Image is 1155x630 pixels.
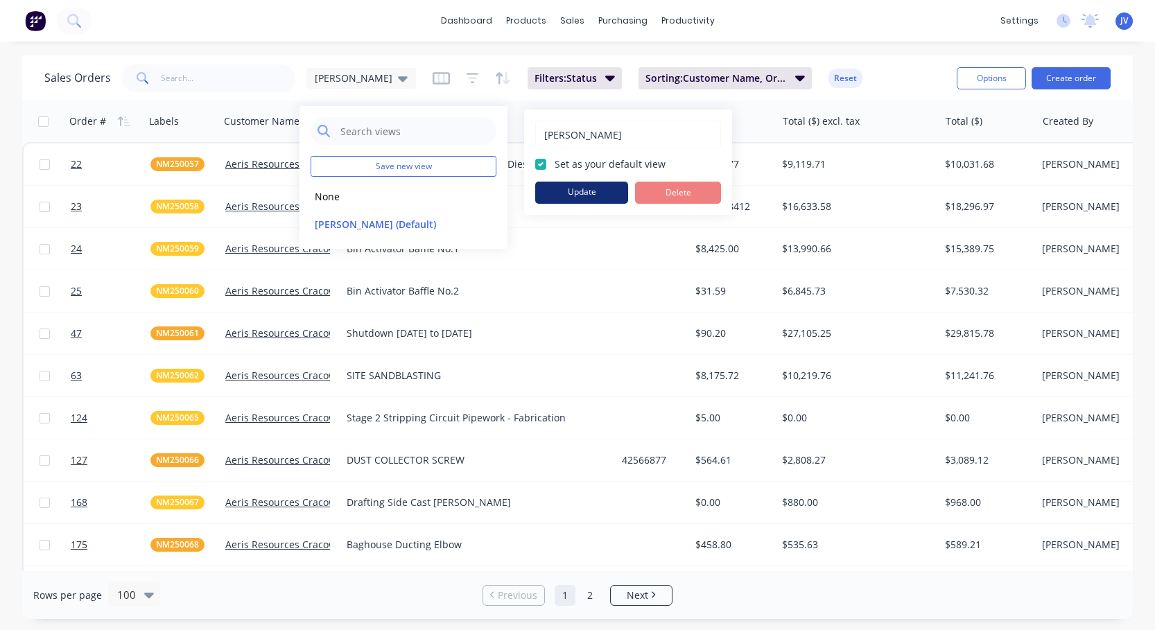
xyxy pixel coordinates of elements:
[33,588,102,602] span: Rows per page
[150,411,205,425] button: NM250065
[782,200,926,213] div: $16,633.58
[311,216,469,232] button: [PERSON_NAME] (Default)
[1042,411,1127,425] div: [PERSON_NAME]
[71,369,82,383] span: 63
[71,566,150,608] a: 181
[156,411,199,425] span: NM250065
[957,67,1026,89] button: Options
[225,284,391,297] a: Aeris Resources Cracow Operations
[1042,284,1127,298] div: [PERSON_NAME]
[535,182,628,204] button: Update
[71,270,150,312] a: 25
[528,67,622,89] button: Filters:Status
[946,114,982,128] div: Total ($)
[150,157,205,171] button: NM250057
[347,284,598,298] div: Bin Activator Baffle No.2
[150,453,205,467] button: NM250066
[149,114,179,128] div: Labels
[535,71,597,85] span: Filters: Status
[150,496,205,509] button: NM250067
[783,114,860,128] div: Total ($) excl. tax
[477,585,678,606] ul: Pagination
[311,156,496,177] button: Save new view
[1042,538,1127,552] div: [PERSON_NAME]
[782,326,926,340] div: $27,105.25
[71,411,87,425] span: 124
[945,538,1026,552] div: $589.21
[347,242,598,256] div: Bin Activator Baffle No.1
[71,186,150,227] a: 23
[945,369,1026,383] div: $11,241.76
[1043,114,1093,128] div: Created By
[945,242,1026,256] div: $15,389.75
[1042,157,1127,171] div: [PERSON_NAME]
[945,326,1026,340] div: $29,815.78
[347,496,598,509] div: Drafting Side Cast [PERSON_NAME]
[347,326,598,340] div: Shutdown [DATE] to [DATE]
[225,242,391,255] a: Aeris Resources Cracow Operations
[150,326,205,340] button: NM250061
[695,453,767,467] div: $564.61
[225,157,391,170] a: Aeris Resources Cracow Operations
[150,200,205,213] button: NM250058
[782,538,926,552] div: $535.63
[156,453,199,467] span: NM250066
[71,524,150,566] a: 175
[71,482,150,523] a: 168
[71,355,150,396] a: 63
[635,182,721,204] button: Delete
[315,71,392,85] span: [PERSON_NAME]
[224,114,299,128] div: Customer Name
[225,453,391,466] a: Aeris Resources Cracow Operations
[499,10,553,31] div: products
[695,284,767,298] div: $31.59
[782,284,926,298] div: $6,845.73
[156,242,199,256] span: NM250059
[71,313,150,354] a: 47
[225,411,391,424] a: Aeris Resources Cracow Operations
[993,10,1045,31] div: settings
[71,439,150,481] a: 127
[71,143,150,185] a: 22
[347,369,598,383] div: SITE SANDBLASTING
[782,496,926,509] div: $880.00
[156,284,199,298] span: NM250060
[945,496,1026,509] div: $968.00
[225,496,391,509] a: Aeris Resources Cracow Operations
[945,157,1026,171] div: $10,031.68
[782,369,926,383] div: $10,219.76
[645,71,787,85] span: Sorting: Customer Name, Order #
[555,157,666,171] label: Set as your default view
[591,10,654,31] div: purchasing
[1042,453,1127,467] div: [PERSON_NAME]
[639,67,812,89] button: Sorting:Customer Name, Order #
[156,157,199,171] span: NM250057
[225,538,391,551] a: Aeris Resources Cracow Operations
[71,228,150,270] a: 24
[71,157,82,171] span: 22
[69,114,106,128] div: Order #
[347,411,598,425] div: Stage 2 Stripping Circuit Pipework - Fabrication
[161,64,296,92] input: Search...
[71,496,87,509] span: 168
[71,453,87,467] span: 127
[580,585,600,606] a: Page 2
[543,121,713,148] input: Enter view name...
[150,284,205,298] button: NM250060
[225,326,391,340] a: Aeris Resources Cracow Operations
[71,284,82,298] span: 25
[553,10,591,31] div: sales
[945,411,1026,425] div: $0.00
[945,453,1026,467] div: $3,089.12
[695,538,767,552] div: $458.80
[622,453,681,467] div: 42566877
[225,369,391,382] a: Aeris Resources Cracow Operations
[695,242,767,256] div: $8,425.00
[434,10,499,31] a: dashboard
[1042,326,1127,340] div: [PERSON_NAME]
[71,397,150,439] a: 124
[44,71,111,85] h1: Sales Orders
[1042,369,1127,383] div: [PERSON_NAME]
[225,200,391,213] a: Aeris Resources Cracow Operations
[71,242,82,256] span: 24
